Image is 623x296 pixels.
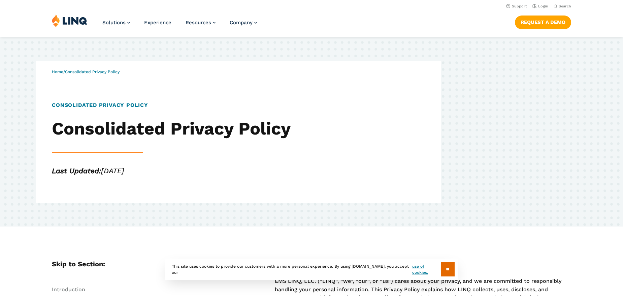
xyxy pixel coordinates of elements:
nav: Primary Navigation [102,14,257,36]
span: Solutions [102,20,126,26]
a: Experience [144,20,171,26]
h2: Consolidated Privacy Policy [52,119,292,139]
nav: Button Navigation [515,14,571,29]
a: Solutions [102,20,130,26]
a: Introduction [52,286,85,293]
h1: Consolidated Privacy Policy [52,101,292,109]
span: / [52,69,120,74]
a: Resources [186,20,216,26]
a: Login [532,4,548,8]
h5: Skip to Section: [52,259,230,269]
a: Company [230,20,257,26]
button: Open Search Bar [554,4,571,9]
a: use of cookies. [412,263,441,275]
em: [DATE] [52,167,124,175]
a: Home [52,69,63,74]
strong: Last Updated: [52,167,101,175]
span: Search [559,4,571,8]
div: This site uses cookies to provide our customers with a more personal experience. By using [DOMAIN... [165,259,458,280]
span: Resources [186,20,211,26]
a: Request a Demo [515,16,571,29]
span: Company [230,20,253,26]
span: Consolidated Privacy Policy [65,69,120,74]
a: Support [506,4,527,8]
img: LINQ | K‑12 Software [52,14,88,27]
